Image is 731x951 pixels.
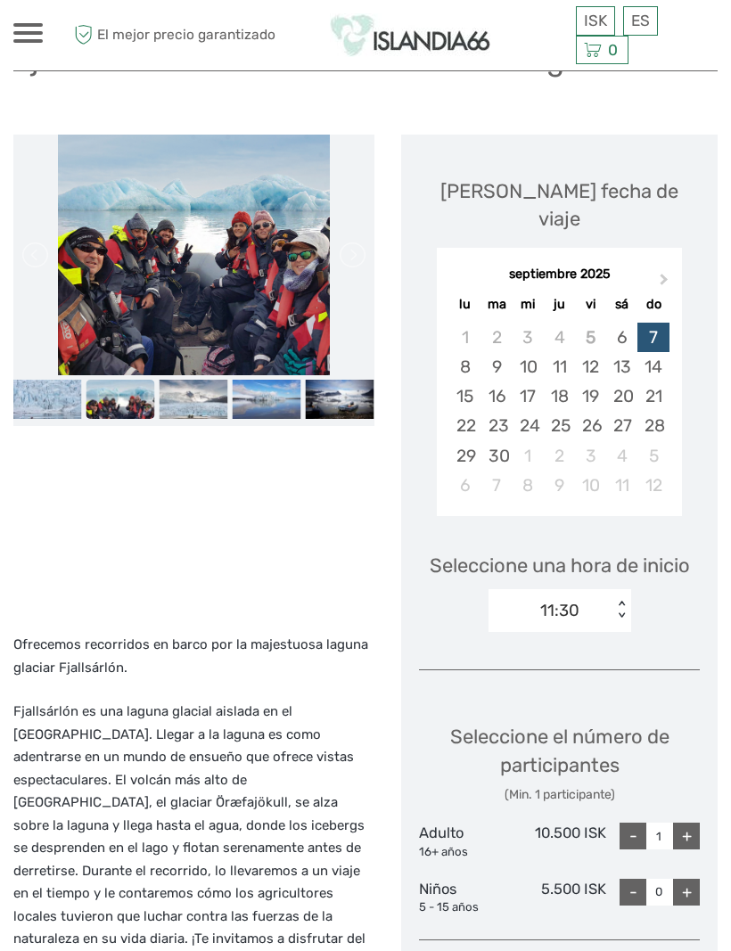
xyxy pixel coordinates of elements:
[575,352,606,381] div: Choose viernes, 12 de septiembre de 2025
[620,879,646,906] div: -
[544,411,575,440] div: Choose jueves, 25 de septiembre de 2025
[513,823,606,860] div: 10.500 ISK
[575,441,606,471] div: Choose viernes, 3 de octubre de 2025
[513,411,544,440] div: Choose miércoles, 24 de septiembre de 2025
[544,381,575,411] div: Choose jueves, 18 de septiembre de 2025
[419,177,700,234] div: [PERSON_NAME] fecha de viaje
[513,352,544,381] div: Choose miércoles, 10 de septiembre de 2025
[481,471,513,500] div: Choose martes, 7 de octubre de 2025
[544,471,575,500] div: Choose jueves, 9 de octubre de 2025
[70,20,275,50] span: El mejor precio garantizado
[419,879,513,916] div: Niños
[540,599,579,622] div: 11:30
[13,634,374,679] p: Ofrecemos recorridos en barco por la majestuosa laguna glaciar Fjallsárlón.
[575,381,606,411] div: Choose viernes, 19 de septiembre de 2025
[481,352,513,381] div: Choose martes, 9 de septiembre de 2025
[544,441,575,471] div: Choose jueves, 2 de octubre de 2025
[606,352,637,381] div: Choose sábado, 13 de septiembre de 2025
[449,381,480,411] div: Choose lunes, 15 de septiembre de 2025
[606,411,637,440] div: Choose sábado, 27 de septiembre de 2025
[306,380,374,418] img: 2dd5ffc0d8f74b1da60cddfd322bf075_slider_thumbnail.jpeg
[449,352,480,381] div: Choose lunes, 8 de septiembre de 2025
[584,12,607,29] span: ISK
[513,441,544,471] div: Choose miércoles, 1 de octubre de 2025
[449,411,480,440] div: Choose lunes, 22 de septiembre de 2025
[623,6,658,36] div: ES
[86,380,155,418] img: 947a6642df654ef2a716231b6840a855_slider_thumbnail.jpg
[513,879,606,916] div: 5.500 ISK
[419,844,513,861] div: 16+ años
[637,292,669,316] div: do
[575,292,606,316] div: vi
[513,471,544,500] div: Choose miércoles, 8 de octubre de 2025
[606,381,637,411] div: Choose sábado, 20 de septiembre de 2025
[449,323,480,352] div: Not available lunes, 1 de septiembre de 2025
[481,411,513,440] div: Choose martes, 23 de septiembre de 2025
[205,28,226,49] button: Open LiveChat chat widget
[449,441,480,471] div: Choose lunes, 29 de septiembre de 2025
[419,899,513,916] div: 5 - 15 años
[606,471,637,500] div: Choose sábado, 11 de octubre de 2025
[575,471,606,500] div: Choose viernes, 10 de octubre de 2025
[419,723,700,804] div: Seleccione el número de participantes
[575,411,606,440] div: Choose viernes, 26 de septiembre de 2025
[606,292,637,316] div: sá
[330,13,490,57] img: Islandia66
[513,323,544,352] div: Not available miércoles, 3 de septiembre de 2025
[13,380,82,418] img: d9d06c5e3f6f41a3b02bfb2b5f58d4b2_slider_thumbnail.jpg
[673,879,700,906] div: +
[481,441,513,471] div: Choose martes, 30 de septiembre de 2025
[605,41,620,59] span: 0
[25,31,201,45] p: We're away right now. Please check back later!
[481,323,513,352] div: Not available martes, 2 de septiembre de 2025
[419,823,513,860] div: Adulto
[637,352,669,381] div: Choose domingo, 14 de septiembre de 2025
[575,323,606,352] div: Not available viernes, 5 de septiembre de 2025
[637,411,669,440] div: Choose domingo, 28 de septiembre de 2025
[160,380,228,418] img: 096584064ae04760be32854a3869a7bb_slider_thumbnail.jpeg
[544,292,575,316] div: ju
[544,323,575,352] div: Not available jueves, 4 de septiembre de 2025
[430,552,690,579] span: Seleccione una hora de inicio
[513,381,544,411] div: Choose miércoles, 17 de septiembre de 2025
[58,135,331,375] img: 947a6642df654ef2a716231b6840a855_main_slider.jpg
[637,323,669,352] div: Choose domingo, 7 de septiembre de 2025
[652,270,680,299] button: Next Month
[606,323,637,352] div: Choose sábado, 6 de septiembre de 2025
[481,381,513,411] div: Choose martes, 16 de septiembre de 2025
[449,292,480,316] div: lu
[606,441,637,471] div: Choose sábado, 4 de octubre de 2025
[637,381,669,411] div: Choose domingo, 21 de septiembre de 2025
[637,441,669,471] div: Choose domingo, 5 de octubre de 2025
[449,471,480,500] div: Choose lunes, 6 de octubre de 2025
[233,380,301,418] img: 0af9abf64c4e4d9a8571516d47d79ea4_slider_thumbnail.jpeg
[481,292,513,316] div: ma
[613,601,628,619] div: < >
[544,352,575,381] div: Choose jueves, 11 de septiembre de 2025
[637,471,669,500] div: Choose domingo, 12 de octubre de 2025
[437,266,682,284] div: septiembre 2025
[442,323,676,500] div: month 2025-09
[673,823,700,849] div: +
[620,823,646,849] div: -
[513,292,544,316] div: mi
[419,786,700,804] div: (Min. 1 participante)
